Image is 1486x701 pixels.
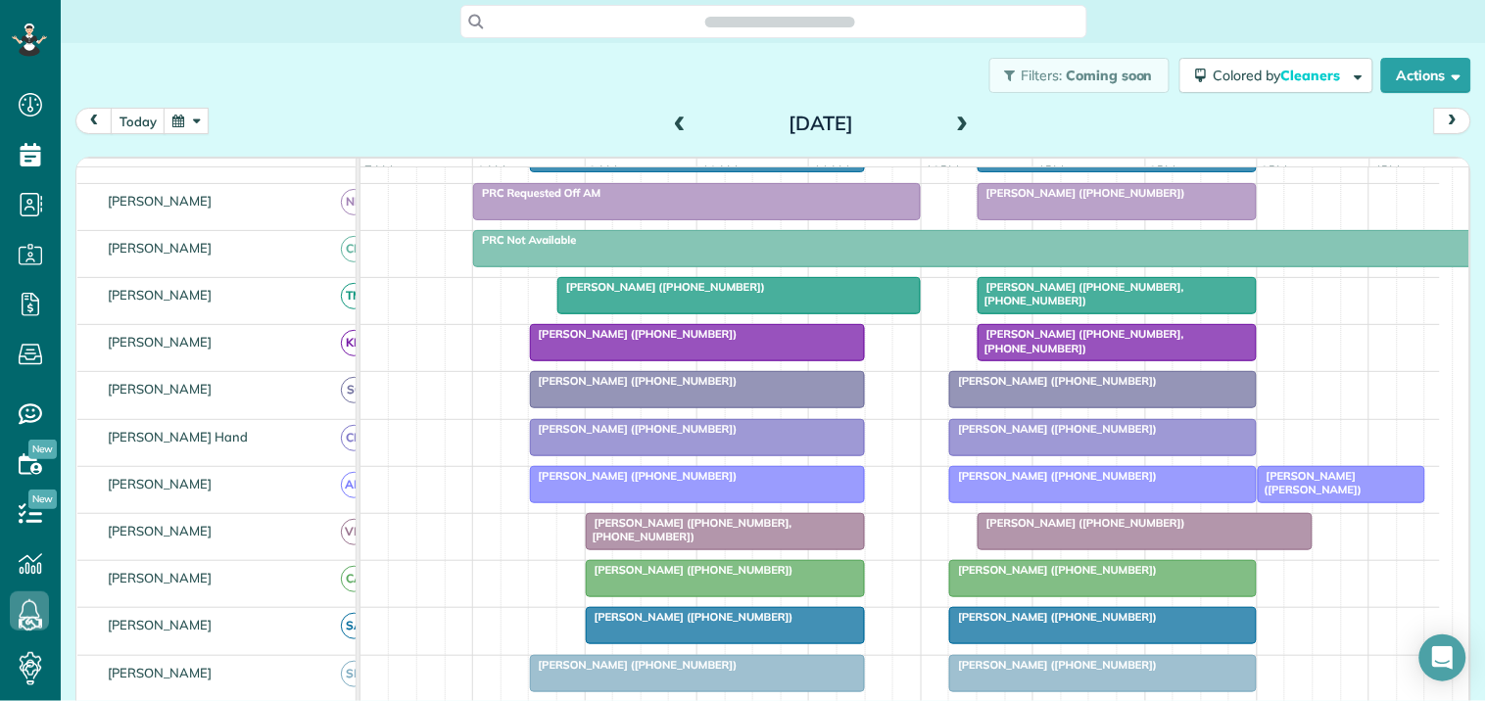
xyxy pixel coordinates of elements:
span: 9am [586,163,622,178]
span: [PERSON_NAME] [104,381,216,397]
span: SC [341,377,367,403]
span: Filters: [1022,67,1063,84]
span: [PERSON_NAME] ([PHONE_NUMBER], [PHONE_NUMBER]) [585,516,792,543]
span: SA [341,613,367,639]
span: [PERSON_NAME] ([PHONE_NUMBER]) [529,658,739,672]
span: [PERSON_NAME] Hand [104,429,252,444]
span: [PERSON_NAME] ([PHONE_NUMBER]) [529,327,739,341]
span: 11am [809,163,853,178]
h2: [DATE] [698,113,943,134]
span: AM [341,472,367,498]
span: 4pm [1370,163,1405,178]
span: Colored by [1214,67,1348,84]
span: CH [341,425,367,451]
span: KD [341,330,367,356]
div: Open Intercom Messenger [1419,634,1466,681]
span: [PERSON_NAME] ([PHONE_NUMBER]) [948,563,1158,577]
span: [PERSON_NAME] ([PHONE_NUMBER]) [948,610,1158,624]
span: [PERSON_NAME] ([PHONE_NUMBER]) [977,516,1186,530]
span: [PERSON_NAME] ([PHONE_NUMBER]) [529,469,739,483]
span: Search ZenMaid… [725,12,836,31]
button: today [111,108,166,134]
span: Coming soon [1066,67,1154,84]
span: [PERSON_NAME] [104,665,216,680]
span: 12pm [922,163,964,178]
span: TM [341,283,367,309]
span: [PERSON_NAME] ([PHONE_NUMBER]) [585,563,794,577]
span: PRC Requested Off AM [472,186,601,200]
button: Actions [1381,58,1471,93]
span: PRC Not Available [472,233,577,247]
span: [PERSON_NAME] ([PHONE_NUMBER]) [556,280,766,294]
span: New [28,490,57,509]
span: [PERSON_NAME] [104,476,216,491]
span: [PERSON_NAME] ([PHONE_NUMBER], [PHONE_NUMBER]) [977,327,1184,354]
span: 8am [473,163,509,178]
span: [PERSON_NAME] ([PHONE_NUMBER]) [529,374,739,388]
span: [PERSON_NAME] ([PERSON_NAME]) [1257,469,1363,496]
span: [PERSON_NAME] ([PHONE_NUMBER]) [585,610,794,624]
span: [PERSON_NAME] ([PHONE_NUMBER]) [948,374,1158,388]
span: [PERSON_NAME] ([PHONE_NUMBER]) [529,422,739,436]
span: [PERSON_NAME] [104,334,216,350]
button: Colored byCleaners [1179,58,1373,93]
span: [PERSON_NAME] [104,617,216,632]
span: [PERSON_NAME] ([PHONE_NUMBER]) [948,422,1158,436]
span: New [28,440,57,459]
span: 3pm [1258,163,1292,178]
span: [PERSON_NAME] [104,570,216,585]
span: 7am [360,163,397,178]
span: 1pm [1033,163,1068,178]
button: prev [75,108,113,134]
span: [PERSON_NAME] [104,523,216,538]
span: [PERSON_NAME] ([PHONE_NUMBER]) [948,658,1158,672]
span: 2pm [1146,163,1180,178]
span: [PERSON_NAME] [104,287,216,303]
button: next [1434,108,1471,134]
span: CM [341,236,367,262]
span: [PERSON_NAME] [104,240,216,256]
span: [PERSON_NAME] [104,193,216,209]
span: [PERSON_NAME] ([PHONE_NUMBER]) [948,469,1158,483]
span: CA [341,566,367,592]
span: ND [341,189,367,215]
span: SM [341,661,367,687]
span: Cleaners [1281,67,1344,84]
span: VM [341,519,367,545]
span: [PERSON_NAME] ([PHONE_NUMBER], [PHONE_NUMBER]) [977,280,1184,307]
span: [PERSON_NAME] ([PHONE_NUMBER]) [977,186,1186,200]
span: 10am [697,163,742,178]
